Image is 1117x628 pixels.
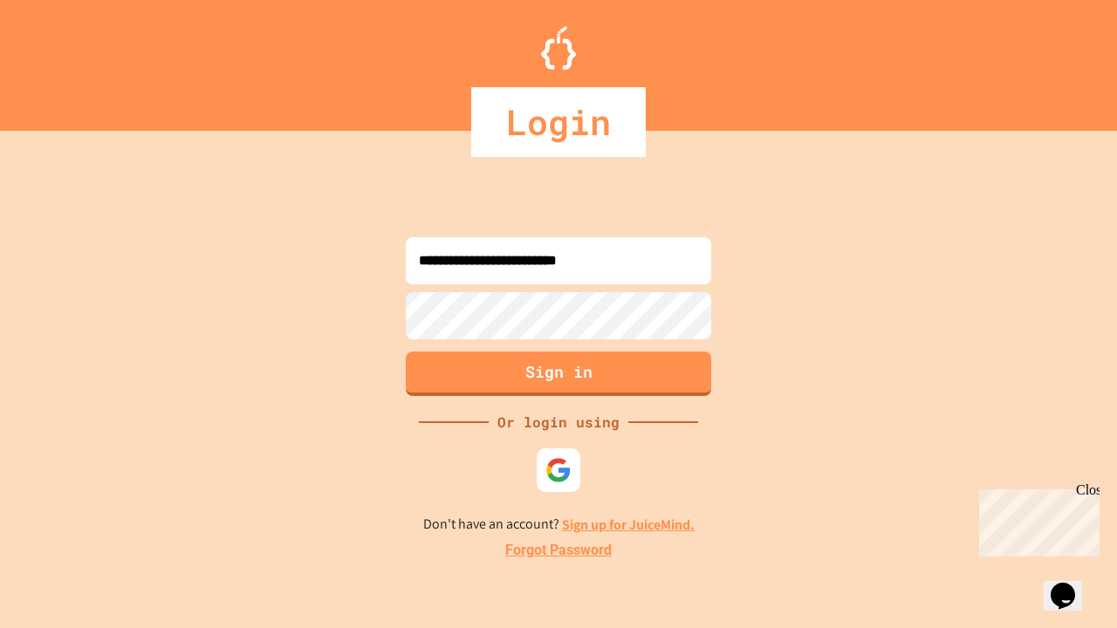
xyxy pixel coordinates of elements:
a: Sign up for JuiceMind. [562,515,695,534]
img: Logo.svg [541,26,576,70]
iframe: chat widget [1044,558,1100,611]
button: Sign in [406,352,711,396]
a: Forgot Password [505,540,612,561]
iframe: chat widget [972,482,1100,556]
div: Login [471,87,646,157]
div: Chat with us now!Close [7,7,120,111]
p: Don't have an account? [423,514,695,536]
div: Or login using [489,412,628,433]
img: google-icon.svg [545,457,572,483]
